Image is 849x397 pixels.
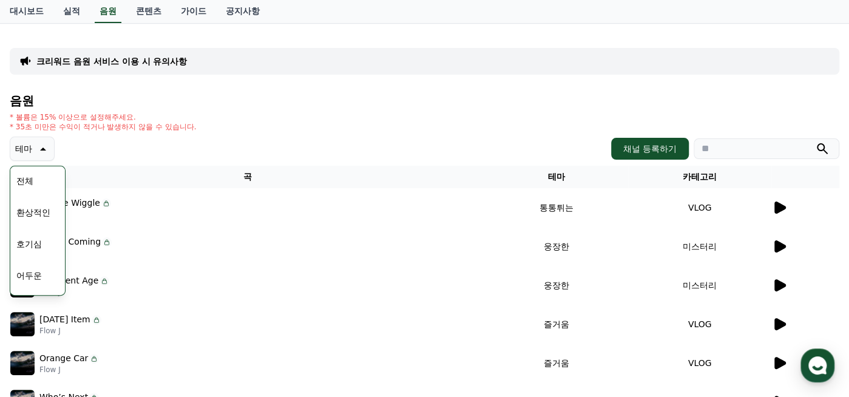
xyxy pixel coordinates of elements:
span: 대화 [111,315,126,325]
button: 어두운 [12,262,47,289]
span: 홈 [38,314,46,324]
td: 미스터리 [628,227,771,266]
th: 테마 [485,166,628,188]
p: [DATE] Item [39,313,90,326]
p: Flow J [39,365,99,375]
td: 웅장한 [485,227,628,266]
button: 채널 등록하기 [611,138,689,160]
td: 즐거움 [485,305,628,344]
p: Flow K [39,209,111,219]
td: 웅장한 [485,266,628,305]
a: 대화 [80,296,157,327]
a: 홈 [4,296,80,327]
th: 곡 [10,166,485,188]
p: * 35초 미만은 수익이 적거나 발생하지 않을 수 있습니다. [10,122,197,132]
p: * 볼륨은 15% 이상으로 설정해주세요. [10,112,197,122]
td: VLOG [628,344,771,382]
td: 즐거움 [485,344,628,382]
p: Flow J [39,287,109,297]
p: Flow J [39,326,101,336]
button: 전체 [12,168,38,194]
h4: 음원 [10,94,839,107]
td: 통통튀는 [485,188,628,227]
p: Turbulent Age [39,274,98,287]
a: 크리워드 음원 서비스 이용 시 유의사항 [36,55,187,67]
a: 설정 [157,296,233,327]
th: 카테고리 [628,166,771,188]
p: War is Coming [39,236,101,248]
p: 테마 [15,140,32,157]
p: Wiggle Wiggle [39,197,100,209]
img: music [10,351,35,375]
td: 미스터리 [628,266,771,305]
button: 환상적인 [12,199,55,226]
p: Flow J [39,248,112,258]
button: 테마 [10,137,55,161]
button: 호기심 [12,231,47,257]
td: VLOG [628,188,771,227]
p: Orange Car [39,352,88,365]
span: 설정 [188,314,202,324]
td: VLOG [628,305,771,344]
img: music [10,312,35,336]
